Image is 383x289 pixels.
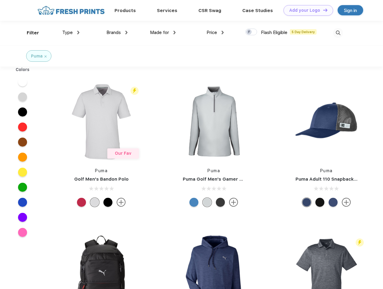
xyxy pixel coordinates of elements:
span: 5 Day Delivery [290,29,317,35]
a: Puma [95,168,108,173]
img: fo%20logo%202.webp [36,5,106,16]
span: Price [207,30,217,35]
img: more.svg [229,198,238,207]
img: more.svg [342,198,351,207]
img: func=resize&h=266 [286,82,366,162]
img: flash_active_toggle.svg [130,87,139,95]
div: Bright Cobalt [189,198,198,207]
a: Puma [320,168,333,173]
div: Puma Black [103,198,112,207]
a: Puma [207,168,220,173]
a: Puma Golf Men's Gamer Golf Quarter-Zip [183,176,278,182]
div: Filter [27,30,39,36]
img: dropdown.png [77,31,79,34]
a: CSR Swag [198,8,221,13]
a: Golf Men's Bandon Polo [74,176,129,182]
div: Puma [31,53,43,59]
img: dropdown.png [222,31,224,34]
a: Products [115,8,136,13]
span: Flash Eligible [261,30,287,35]
img: func=resize&h=266 [174,82,254,162]
div: Sign in [344,7,357,14]
div: Ski Patrol [77,198,86,207]
span: Made for [150,30,169,35]
div: Puma Black [216,198,225,207]
img: filter_cancel.svg [44,55,47,57]
div: High Rise [203,198,212,207]
img: dropdown.png [173,31,176,34]
div: Pma Blk with Pma Blk [315,198,324,207]
span: Our Fav [115,151,131,156]
img: more.svg [117,198,126,207]
a: Services [157,8,177,13]
img: dropdown.png [125,31,127,34]
div: Colors [11,67,34,73]
img: desktop_search.svg [333,28,343,38]
div: Peacoat Qut Shd [329,198,338,207]
div: Add your Logo [289,8,320,13]
span: Type [62,30,73,35]
div: Peacoat with Qut Shd [302,198,311,207]
span: Brands [106,30,121,35]
div: High Rise [90,198,99,207]
img: DT [323,8,327,12]
img: flash_active_toggle.svg [356,238,364,247]
img: func=resize&h=266 [61,82,141,162]
a: Sign in [338,5,363,15]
